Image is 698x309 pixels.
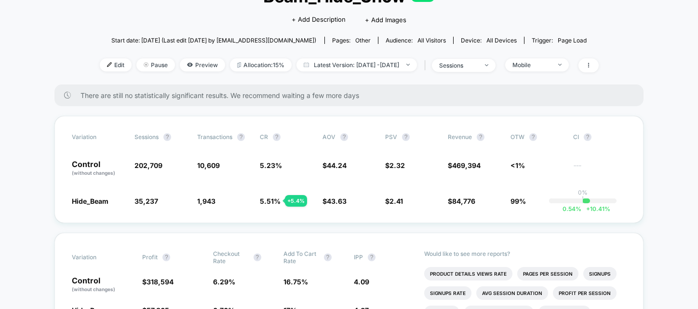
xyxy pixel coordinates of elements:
span: $ [142,278,174,286]
div: Audience: [386,37,446,44]
span: $ [385,197,403,205]
span: 43.63 [327,197,347,205]
span: 6.29 % [213,278,235,286]
span: IPP [354,253,363,261]
div: + 5.4 % [285,195,307,207]
span: CI [573,133,626,141]
span: --- [573,163,626,177]
span: all devices [486,37,517,44]
button: ? [477,133,484,141]
span: $ [385,161,405,169]
span: Add To Cart Rate [283,250,319,265]
span: Transactions [197,133,232,140]
span: 5.51 % [260,197,281,205]
li: Avg Session Duration [476,286,548,300]
span: 318,594 [147,278,174,286]
span: PSV [385,133,397,140]
p: Control [72,277,133,293]
span: 35,237 [134,197,158,205]
button: ? [529,133,537,141]
span: 16.75 % [283,278,308,286]
button: ? [402,133,410,141]
img: rebalance [237,62,241,68]
button: ? [368,253,376,261]
span: $ [322,161,347,169]
button: ? [324,253,332,261]
li: Signups Rate [424,286,471,300]
img: calendar [304,62,309,67]
span: Preview [180,58,225,71]
span: Hide_Beam [72,197,108,205]
span: OTW [510,133,564,141]
div: Pages: [332,37,371,44]
button: ? [237,133,245,141]
span: 44.24 [327,161,347,169]
button: ? [254,253,261,261]
span: Variation [72,250,125,265]
span: Allocation: 15% [230,58,292,71]
span: 4.09 [354,278,369,286]
span: (without changes) [72,286,115,292]
span: $ [322,197,347,205]
span: Revenue [448,133,472,140]
span: Start date: [DATE] (Last edit [DATE] by [EMAIL_ADDRESS][DOMAIN_NAME]) [111,37,316,44]
span: $ [448,197,475,205]
p: | [582,196,584,203]
span: $ [448,161,481,169]
span: CR [260,133,268,140]
div: Trigger: [532,37,587,44]
button: ? [163,133,171,141]
span: + [586,205,590,212]
div: sessions [439,62,478,69]
span: There are still no statistically significant results. We recommend waiting a few more days [81,91,624,99]
span: 0.54 % [563,205,581,212]
img: edit [107,62,112,67]
span: Latest Version: [DATE] - [DATE] [296,58,417,71]
img: end [485,64,488,66]
span: Checkout Rate [213,250,249,265]
span: + Add Images [365,16,406,24]
span: 1,943 [197,197,215,205]
span: 5.23 % [260,161,282,169]
span: (without changes) [72,170,115,176]
span: 2.32 [389,161,405,169]
span: 10,609 [197,161,220,169]
span: + Add Description [292,15,346,25]
span: Device: [453,37,524,44]
span: 2.41 [389,197,403,205]
span: 84,776 [452,197,475,205]
button: ? [273,133,281,141]
li: Pages Per Session [517,267,578,281]
span: <1% [510,161,525,169]
li: Signups [583,267,617,281]
img: end [144,62,148,67]
span: other [355,37,371,44]
span: Variation [72,133,125,141]
button: ? [584,133,591,141]
p: 0% [578,189,588,196]
span: Page Load [558,37,587,44]
button: ? [162,253,170,261]
span: Sessions [134,133,159,140]
p: Would like to see more reports? [424,250,626,257]
span: 202,709 [134,161,162,169]
span: All Visitors [417,37,446,44]
span: AOV [322,133,336,140]
span: Pause [136,58,175,71]
span: Profit [142,253,158,261]
span: 99% [510,197,526,205]
span: | [422,58,432,72]
span: Edit [100,58,132,71]
p: Control [72,160,125,177]
button: ? [340,133,348,141]
div: Mobile [512,61,551,69]
li: Profit Per Session [553,286,617,300]
li: Product Details Views Rate [424,267,512,281]
span: 469,394 [452,161,481,169]
img: end [406,64,410,66]
span: 10.41 % [581,205,610,212]
img: end [558,64,562,66]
